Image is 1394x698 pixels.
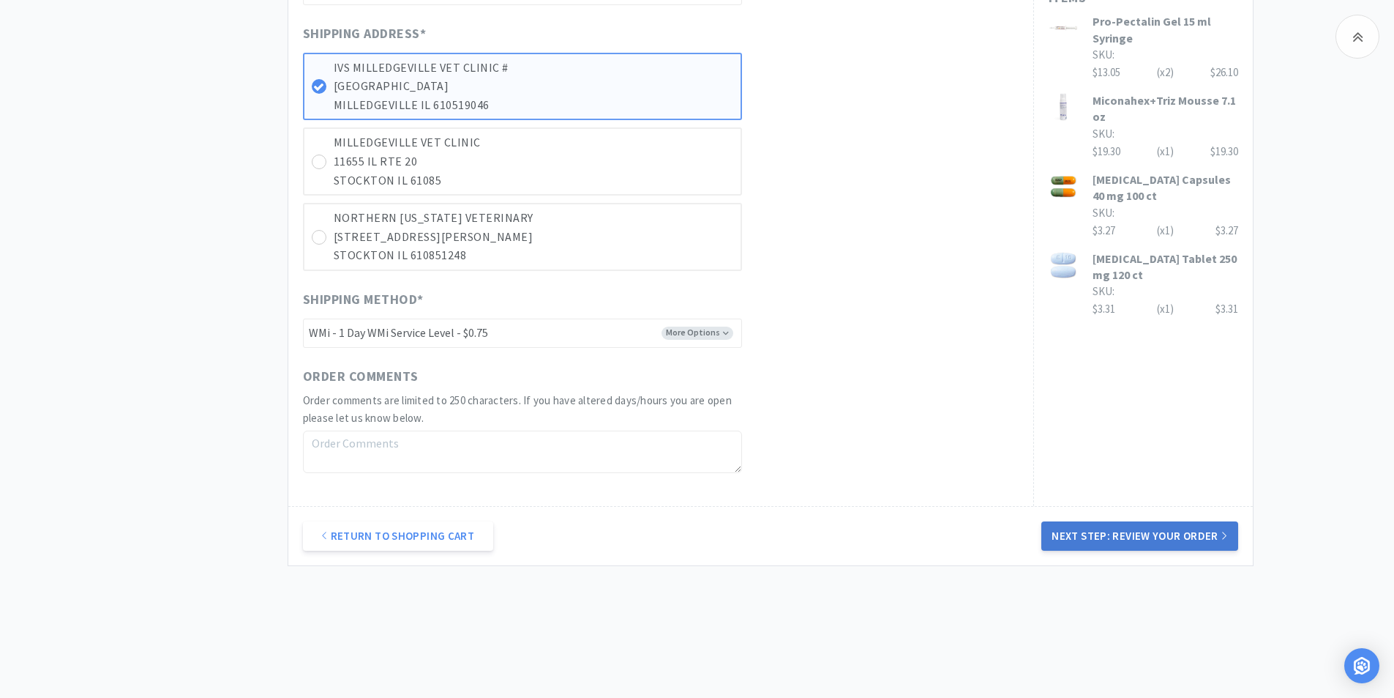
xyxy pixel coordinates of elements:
a: Return to Shopping Cart [303,521,493,551]
span: SKU: [1093,48,1114,62]
div: (x 1 ) [1157,222,1174,240]
div: (x 2 ) [1157,64,1174,81]
h3: [MEDICAL_DATA] Tablet 250 mg 120 ct [1093,250,1238,283]
div: $13.05 [1093,64,1238,81]
img: 6ee833d27912486bb959f16c80e1304d_119776.jpeg [1049,171,1078,201]
p: STOCKTON IL 610851248 [334,246,733,265]
p: MILLEDGEVILLE IL 610519046 [334,96,733,115]
div: (x 1 ) [1157,300,1174,318]
p: [GEOGRAPHIC_DATA] [334,77,733,96]
span: Order Comments [303,366,419,387]
p: [STREET_ADDRESS][PERSON_NAME] [334,228,733,247]
span: Shipping Method * [303,289,424,311]
button: Next Step: Review Your Order [1041,521,1237,551]
div: $3.31 [1215,300,1238,318]
p: IVS MILLEDGEVILLE VET CLINIC # [334,59,733,78]
p: MILLEDGEVILLE VET CLINIC [334,133,733,152]
span: SKU: [1093,127,1114,141]
span: Order comments are limited to 250 characters. If you have altered days/hours you are open please ... [303,393,732,425]
h3: [MEDICAL_DATA] Capsules 40 mg 100 ct [1093,171,1238,204]
div: $3.27 [1215,222,1238,240]
div: $26.10 [1210,64,1238,81]
div: $19.30 [1093,143,1238,160]
p: STOCKTON IL 61085 [334,171,733,190]
div: $19.30 [1210,143,1238,160]
h3: Miconahex+Triz Mousse 7.1 oz [1093,92,1238,125]
img: 408b14d92872408b81b47ee50cc21f8a_120408.jpeg [1049,13,1078,42]
img: c4cba4e72fd24bb8a93d807e69a5d01b_120362.jpg [1049,250,1078,280]
div: (x 1 ) [1157,143,1174,160]
p: NORTHERN [US_STATE] VETERINARY [334,209,733,228]
h3: Pro-Pectalin Gel 15 ml Syringe [1093,13,1238,46]
img: 1d5be28c22d848a3872d42a9c35c0d06_219044.jpeg [1049,92,1078,122]
span: SKU: [1093,206,1114,220]
span: Shipping Address * [303,23,427,45]
p: 11655 IL RTE 20 [334,152,733,171]
span: SKU: [1093,284,1114,298]
div: $3.31 [1093,300,1238,318]
div: Open Intercom Messenger [1344,648,1379,683]
div: $3.27 [1093,222,1238,240]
